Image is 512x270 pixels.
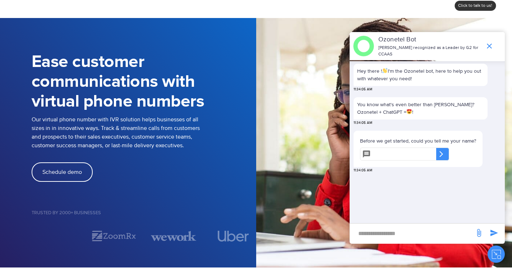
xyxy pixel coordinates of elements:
p: Our virtual phone number with IVR solution helps businesses of all sizes in in innovative ways. T... [32,115,256,150]
div: Image Carousel [32,230,256,242]
p: Hey there ! I'm the Ozonetel bot, here to help you out with whatever you need! [357,67,484,82]
span: 11:34:05 AM [354,168,372,173]
div: 4 / 7 [211,231,256,242]
div: new-msg-input [353,227,471,240]
img: wework.svg [151,230,196,242]
img: header [353,36,374,57]
div: 3 / 7 [151,230,196,242]
div: 2 / 7 [91,230,137,242]
p: You know what's even better than [PERSON_NAME]? Ozonetel + ChatGPT = ! [357,101,484,116]
span: 11:34:05 AM [354,120,372,126]
h1: Ease customer communications with virtual phone numbers [32,52,256,112]
p: Before we get started, could you tell me your name? [360,137,476,145]
img: uber.svg [218,231,249,242]
img: zoomrx.svg [91,230,137,242]
span: send message [472,226,486,240]
a: Schedule demo [32,162,93,182]
span: send message [487,226,501,240]
p: Ozonetel Bot [378,35,481,45]
span: Schedule demo [42,169,82,175]
span: end chat or minimize [482,39,497,53]
img: 😍 [407,109,412,114]
button: Close chat [488,246,505,263]
span: 11:34:05 AM [354,87,372,92]
div: 1 / 7 [32,232,77,240]
h5: Trusted by 2000+ Businesses [32,211,256,215]
img: 👋 [382,68,387,73]
p: [PERSON_NAME] recognized as a Leader by G2 for CCAAS [378,45,481,58]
